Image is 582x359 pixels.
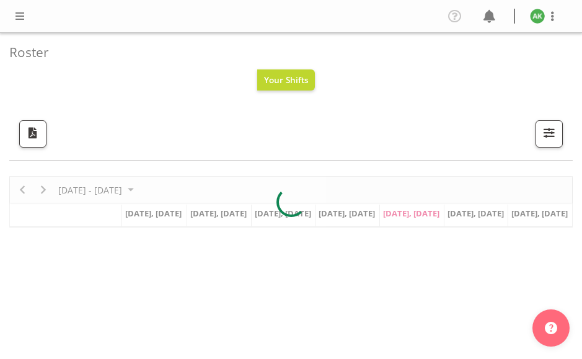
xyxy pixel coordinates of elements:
button: Your Shifts [257,69,315,91]
h4: Roster [9,45,563,60]
button: Filter Shifts [536,120,563,148]
img: help-xxl-2.png [545,322,557,334]
button: Download a PDF of the roster according to the set date range. [19,120,46,148]
img: amit-kumar11606.jpg [530,9,545,24]
span: Your Shifts [264,74,309,86]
